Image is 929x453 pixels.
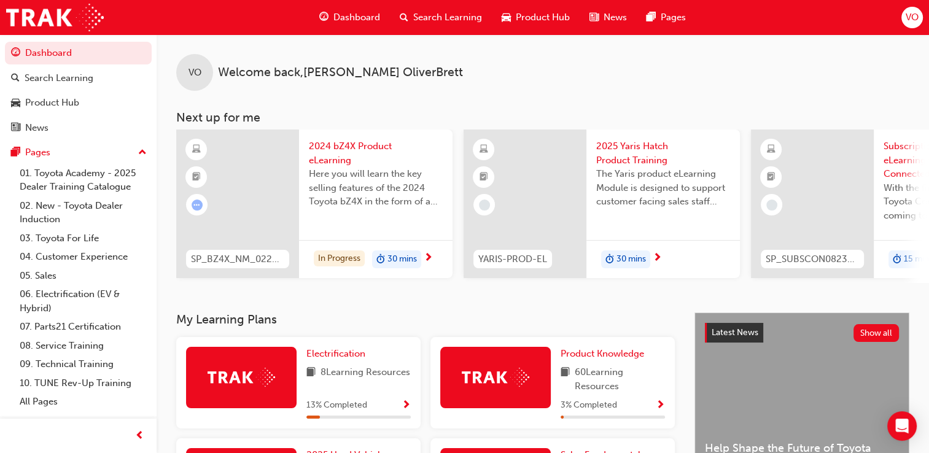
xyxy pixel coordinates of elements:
[15,392,152,411] a: All Pages
[656,400,665,411] span: Show Progress
[424,253,433,264] span: next-icon
[596,139,730,167] span: 2025 Yaris Hatch Product Training
[767,169,775,185] span: booktick-icon
[11,98,20,109] span: car-icon
[376,252,385,268] span: duration-icon
[5,39,152,141] button: DashboardSearch LearningProduct HubNews
[192,199,203,211] span: learningRecordVerb_ATTEMPT-icon
[766,199,777,211] span: learningRecordVerb_NONE-icon
[309,167,443,209] span: Here you will learn the key selling features of the 2024 Toyota bZ4X in the form of a virtual 6-p...
[387,252,417,266] span: 30 mins
[306,365,316,381] span: book-icon
[309,5,390,30] a: guage-iconDashboard
[15,374,152,393] a: 10. TUNE Rev-Up Training
[853,324,900,342] button: Show all
[596,167,730,209] span: The Yaris product eLearning Module is designed to support customer facing sales staff with introd...
[887,411,917,441] div: Open Intercom Messenger
[192,169,201,185] span: booktick-icon
[653,253,662,264] span: next-icon
[319,10,328,25] span: guage-icon
[208,368,275,387] img: Trak
[893,252,901,268] span: duration-icon
[5,141,152,164] button: Pages
[480,142,488,158] span: learningResourceType_ELEARNING-icon
[15,247,152,266] a: 04. Customer Experience
[176,130,453,278] a: SP_BZ4X_NM_0224_EL012024 bZ4X Product eLearningHere you will learn the key selling features of th...
[767,142,775,158] span: learningResourceType_ELEARNING-icon
[15,285,152,317] a: 06. Electrification (EV & Hybrid)
[25,121,49,135] div: News
[906,10,919,25] span: VO
[11,48,20,59] span: guage-icon
[15,336,152,355] a: 08. Service Training
[11,147,20,158] span: pages-icon
[321,365,410,381] span: 8 Learning Resources
[580,5,637,30] a: news-iconNews
[25,145,50,160] div: Pages
[766,252,859,266] span: SP_SUBSCON0823_EL
[5,42,152,64] a: Dashboard
[15,229,152,248] a: 03. Toyota For Life
[605,252,614,268] span: duration-icon
[11,123,20,134] span: news-icon
[306,348,365,359] span: Electrification
[390,5,492,30] a: search-iconSearch Learning
[901,7,923,28] button: VO
[157,110,929,125] h3: Next up for me
[616,252,646,266] span: 30 mins
[5,67,152,90] a: Search Learning
[25,71,93,85] div: Search Learning
[400,10,408,25] span: search-icon
[464,130,740,278] a: YARIS-PROD-EL2025 Yaris Hatch Product TrainingThe Yaris product eLearning Module is designed to s...
[15,317,152,336] a: 07. Parts21 Certification
[176,312,675,327] h3: My Learning Plans
[712,327,758,338] span: Latest News
[589,10,599,25] span: news-icon
[478,252,547,266] span: YARIS-PROD-EL
[138,145,147,161] span: up-icon
[561,348,644,359] span: Product Knowledge
[480,169,488,185] span: booktick-icon
[306,398,367,412] span: 13 % Completed
[604,10,627,25] span: News
[5,91,152,114] a: Product Hub
[218,66,463,80] span: Welcome back , [PERSON_NAME] OliverBrett
[479,199,490,211] span: learningRecordVerb_NONE-icon
[575,365,665,393] span: 60 Learning Resources
[15,164,152,196] a: 01. Toyota Academy - 2025 Dealer Training Catalogue
[5,117,152,139] a: News
[561,347,649,361] a: Product Knowledge
[15,196,152,229] a: 02. New - Toyota Dealer Induction
[413,10,482,25] span: Search Learning
[189,66,201,80] span: VO
[402,400,411,411] span: Show Progress
[314,250,365,267] div: In Progress
[135,428,144,444] span: prev-icon
[561,398,617,412] span: 3 % Completed
[462,368,529,387] img: Trak
[333,10,380,25] span: Dashboard
[309,139,443,167] span: 2024 bZ4X Product eLearning
[402,398,411,413] button: Show Progress
[25,96,79,110] div: Product Hub
[6,4,104,31] img: Trak
[11,73,20,84] span: search-icon
[647,10,656,25] span: pages-icon
[705,323,899,343] a: Latest NewsShow all
[191,252,284,266] span: SP_BZ4X_NM_0224_EL01
[661,10,686,25] span: Pages
[492,5,580,30] a: car-iconProduct Hub
[561,365,570,393] span: book-icon
[306,347,370,361] a: Electrification
[502,10,511,25] span: car-icon
[656,398,665,413] button: Show Progress
[15,355,152,374] a: 09. Technical Training
[192,142,201,158] span: learningResourceType_ELEARNING-icon
[637,5,696,30] a: pages-iconPages
[516,10,570,25] span: Product Hub
[15,266,152,285] a: 05. Sales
